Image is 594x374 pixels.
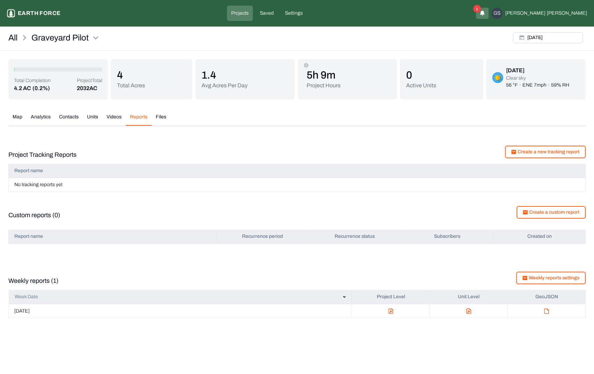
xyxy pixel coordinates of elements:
span: 1 [473,5,481,13]
p: Custom reports (0) [8,210,60,220]
p: · [548,82,550,89]
p: 59% RH [551,82,569,89]
button: GS[PERSON_NAME][PERSON_NAME] [491,8,587,19]
button: Analytics [27,113,55,126]
p: 5h 9m [307,69,340,81]
th: Recurrence status [309,230,401,244]
p: (0.2%) [32,84,50,93]
a: Saved [256,6,278,21]
button: Videos [102,113,126,126]
button: Units [83,113,102,126]
button: 1 [479,9,485,17]
td: [DATE] [9,304,352,318]
p: 4 [117,69,145,81]
button: Files [152,113,170,126]
button: [DATE] [513,32,583,43]
th: Report name [9,230,217,244]
span: [PERSON_NAME] [547,10,587,17]
button: Contacts [55,113,83,126]
img: geojson [544,308,549,314]
a: Projects [227,6,253,21]
th: Report name [9,164,586,178]
p: Total Acres [117,81,145,90]
p: Saved [260,10,274,17]
button: Create a custom report [516,206,586,219]
p: Clear sky [506,75,569,82]
p: Project Total [77,77,102,84]
img: svg%3e [343,295,346,298]
button: Create a new tracking report [505,146,586,158]
p: Project Hours [307,81,340,90]
button: Map [8,113,27,126]
p: 1.4 [201,69,248,81]
p: Week Date [15,293,38,300]
th: Project Level [352,290,430,304]
a: Settings [281,6,307,21]
img: clear-sky-DDUEQLQN.png [492,72,503,83]
p: 4.2 AC [14,84,31,93]
p: Active Units [406,81,436,90]
div: GS [491,8,503,19]
p: Graveyard Pilot [31,32,89,43]
th: Unit Level [430,290,507,304]
th: Created on [493,230,585,244]
span: [PERSON_NAME] [505,10,545,17]
p: 56 °F [506,82,518,89]
img: PDF [466,308,471,314]
p: · [519,82,521,89]
button: 4.2 AC(0.2%) [14,84,51,93]
a: All [8,32,17,43]
p: Total Completion [14,77,51,84]
p: Project Tracking Reports [8,150,76,160]
button: Weekly reports settings [516,272,586,284]
th: Subscribers [401,230,493,244]
p: Projects [231,10,249,17]
button: Reports [126,113,152,126]
th: Recurrence period [216,230,308,244]
p: Settings [285,10,303,17]
img: earthforce-logo-white-uG4MPadI.svg [7,9,15,17]
p: Weekly reports (1) [8,276,58,286]
p: Avg Acres Per Day [201,81,248,90]
p: Earth force [18,9,60,17]
p: 2032 AC [77,84,102,93]
div: [DATE] [506,66,569,75]
p: 0 [406,69,436,81]
th: GeoJSON [507,290,585,304]
p: ENE 7mph [522,82,547,89]
p: No tracking reports yet [14,181,580,188]
img: PDF [388,308,393,314]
